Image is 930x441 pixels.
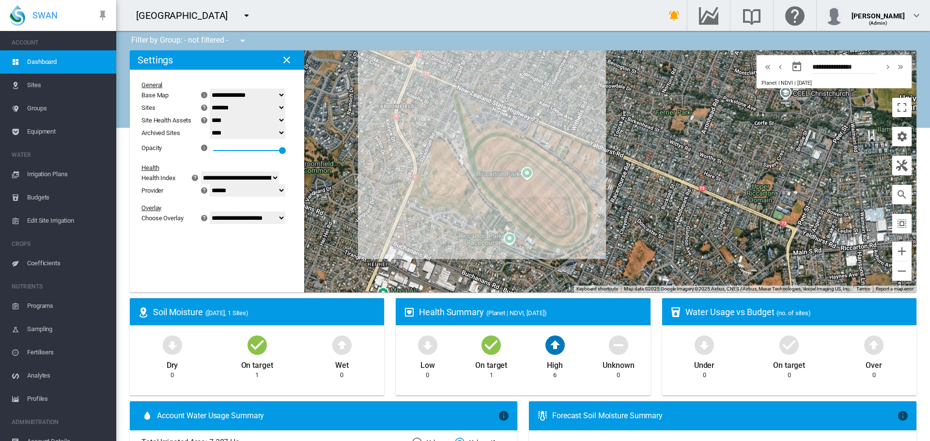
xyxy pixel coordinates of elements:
[189,172,202,183] button: icon-help-circle
[624,286,851,291] span: Map data ©2025 Google Imagery ©2025 Airbus, CNES / Airbus, Maxar Technologies, Vexcel Imaging US,...
[141,144,162,152] div: Opacity
[475,356,507,371] div: On target
[97,10,108,21] md-icon: icon-pin
[480,333,503,356] md-icon: icon-checkbox-marked-circle
[27,74,108,97] span: Sites
[170,371,174,380] div: 0
[773,356,805,371] div: On target
[141,104,155,111] div: Sites
[27,341,108,364] span: Fertilisers
[161,333,184,356] md-icon: icon-arrow-down-bold-circle
[547,356,563,371] div: High
[740,10,763,21] md-icon: Search the knowledge base
[27,186,108,209] span: Budgets
[775,61,786,73] md-icon: icon-chevron-left
[124,31,255,50] div: Filter by Group: - not filtered -
[241,356,273,371] div: On target
[255,371,259,380] div: 1
[862,333,885,356] md-icon: icon-arrow-up-bold-circle
[498,410,510,422] md-icon: icon-information
[883,61,893,73] md-icon: icon-chevron-right
[27,318,108,341] span: Sampling
[419,306,642,318] div: Health Summary
[552,411,897,421] div: Forecast Soil Moisture Summary
[543,333,567,356] md-icon: icon-arrow-up-bold-circle
[153,306,376,318] div: Soil Moisture
[576,286,618,292] button: Keyboard shortcuts
[199,102,210,113] md-icon: icon-help-circle
[198,184,211,196] button: icon-help-circle
[200,142,211,153] md-icon: icon-information
[761,61,774,73] button: icon-chevron-double-left
[340,371,343,380] div: 0
[486,309,547,317] span: (Planet | NDVI, [DATE])
[703,371,706,380] div: 0
[787,57,806,76] button: md-calendar
[670,306,682,318] md-icon: icon-cup-water
[852,7,905,17] div: [PERSON_NAME]
[697,10,720,21] md-icon: Go to the Data Hub
[490,371,493,380] div: 1
[198,114,211,126] button: icon-help-circle
[330,333,354,356] md-icon: icon-arrow-up-bold-circle
[237,6,256,25] button: icon-menu-down
[892,261,912,281] button: Zoom out
[27,163,108,186] span: Irrigation Plans
[876,286,914,291] a: Report a map error
[856,286,870,291] a: Terms
[892,185,912,204] button: icon-magnify
[553,371,557,380] div: 6
[141,214,184,222] div: Choose Overlay
[895,61,906,73] md-icon: icon-chevron-double-right
[426,371,429,380] div: 0
[241,10,252,21] md-icon: icon-menu-down
[12,414,108,430] span: ADMINISTRATION
[761,80,793,86] span: Planet | NDVI
[694,356,715,371] div: Under
[190,172,201,183] md-icon: icon-help-circle
[894,61,907,73] button: icon-chevron-double-right
[12,279,108,294] span: NUTRIENTS
[27,387,108,411] span: Profiles
[32,9,58,21] span: SWAN
[281,54,293,66] md-icon: icon-close
[27,252,108,275] span: Coefficients
[205,309,248,317] span: ([DATE], 1 Sites)
[141,410,153,422] md-icon: icon-water
[416,333,439,356] md-icon: icon-arrow-down-bold-circle
[27,97,108,120] span: Groups
[869,20,888,26] span: (Admin)
[27,364,108,387] span: Analytes
[911,10,922,21] md-icon: icon-chevron-down
[776,309,811,317] span: (no. of sites)
[136,9,236,22] div: [GEOGRAPHIC_DATA]
[897,410,909,422] md-icon: icon-information
[335,356,349,371] div: Wet
[198,102,211,113] button: icon-help-circle
[138,306,149,318] md-icon: icon-map-marker-radius
[141,164,280,171] div: Health
[141,204,280,212] div: Overlay
[896,189,908,200] md-icon: icon-magnify
[138,54,173,66] h2: Settings
[200,89,211,101] md-icon: icon-information
[12,236,108,252] span: CROPS
[617,371,620,380] div: 0
[199,212,210,224] md-icon: icon-help-circle
[420,356,435,371] div: Low
[774,61,787,73] button: icon-chevron-left
[12,147,108,163] span: WATER
[10,5,25,26] img: SWAN-Landscape-Logo-Colour-drop.png
[141,91,169,99] div: Base Map
[198,212,211,224] button: icon-help-circle
[892,98,912,117] button: Toggle fullscreen view
[603,356,634,371] div: Unknown
[277,50,296,70] button: icon-close
[141,129,211,137] div: Archived Sites
[27,294,108,318] span: Programs
[824,6,844,25] img: profile.jpg
[199,114,210,126] md-icon: icon-help-circle
[246,333,269,356] md-icon: icon-checkbox-marked-circle
[537,410,548,422] md-icon: icon-thermometer-lines
[892,214,912,233] button: icon-select-all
